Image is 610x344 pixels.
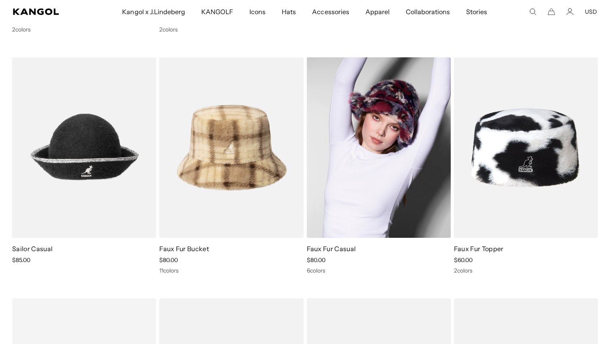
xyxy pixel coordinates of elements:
[13,8,80,15] a: Kangol
[548,8,555,15] button: Cart
[454,256,473,264] span: $60.00
[159,245,209,253] a: Faux Fur Bucket
[454,57,598,238] img: Faux Fur Topper
[307,256,325,264] span: $80.00
[159,57,303,238] img: Faux Fur Bucket
[566,8,574,15] a: Account
[12,57,156,238] img: Sailor Casual
[159,26,303,33] div: 2 colors
[12,245,53,253] a: Sailor Casual
[529,8,536,15] summary: Search here
[307,267,451,274] div: 6 colors
[12,26,156,33] div: 2 colors
[454,245,504,253] a: Faux Fur Topper
[12,256,30,264] span: $85.00
[159,256,178,264] span: $80.00
[454,267,598,274] div: 2 colors
[307,57,451,238] img: Faux Fur Casual
[159,267,303,274] div: 11 colors
[585,8,597,15] button: USD
[307,245,356,253] a: Faux Fur Casual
